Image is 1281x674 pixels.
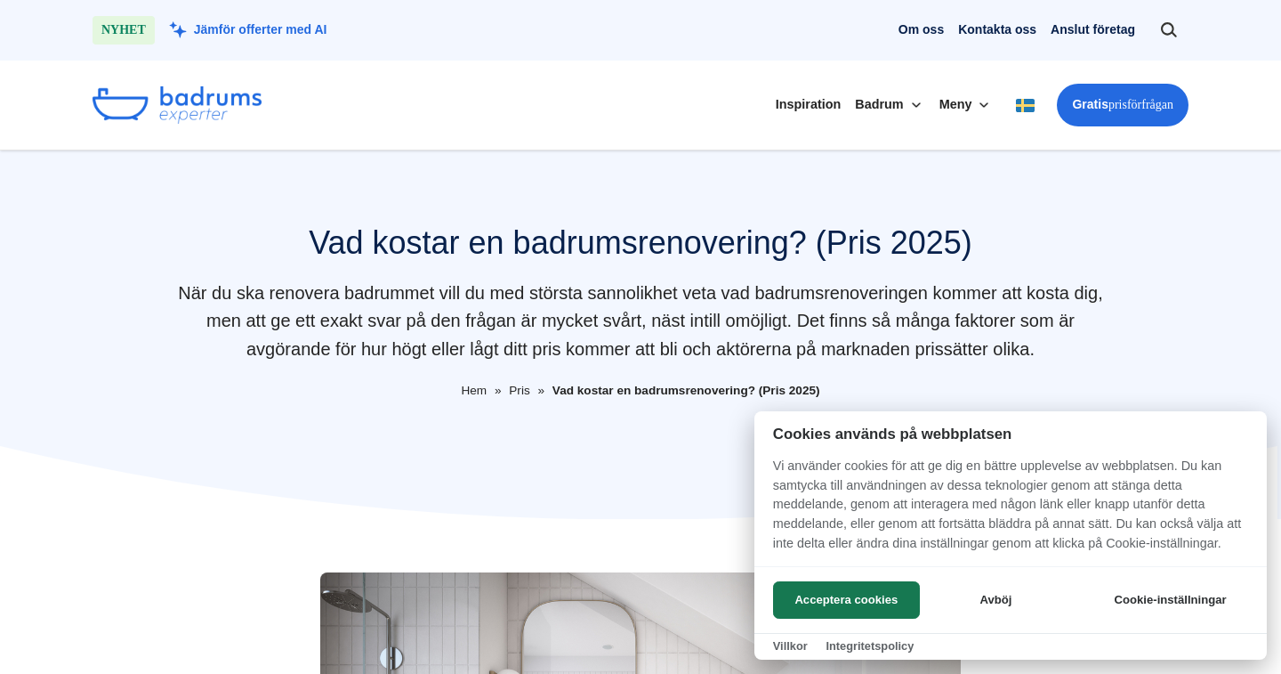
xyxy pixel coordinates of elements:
[754,426,1267,443] h2: Cookies används på webbplatsen
[773,639,808,653] a: Villkor
[773,581,920,619] button: Acceptera cookies
[754,457,1267,565] p: Vi använder cookies för att ge dig en bättre upplevelse av webbplatsen. Du kan samtycka till anvä...
[826,639,914,653] a: Integritetspolicy
[925,581,1067,619] button: Avböj
[1092,581,1248,619] button: Cookie-inställningar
